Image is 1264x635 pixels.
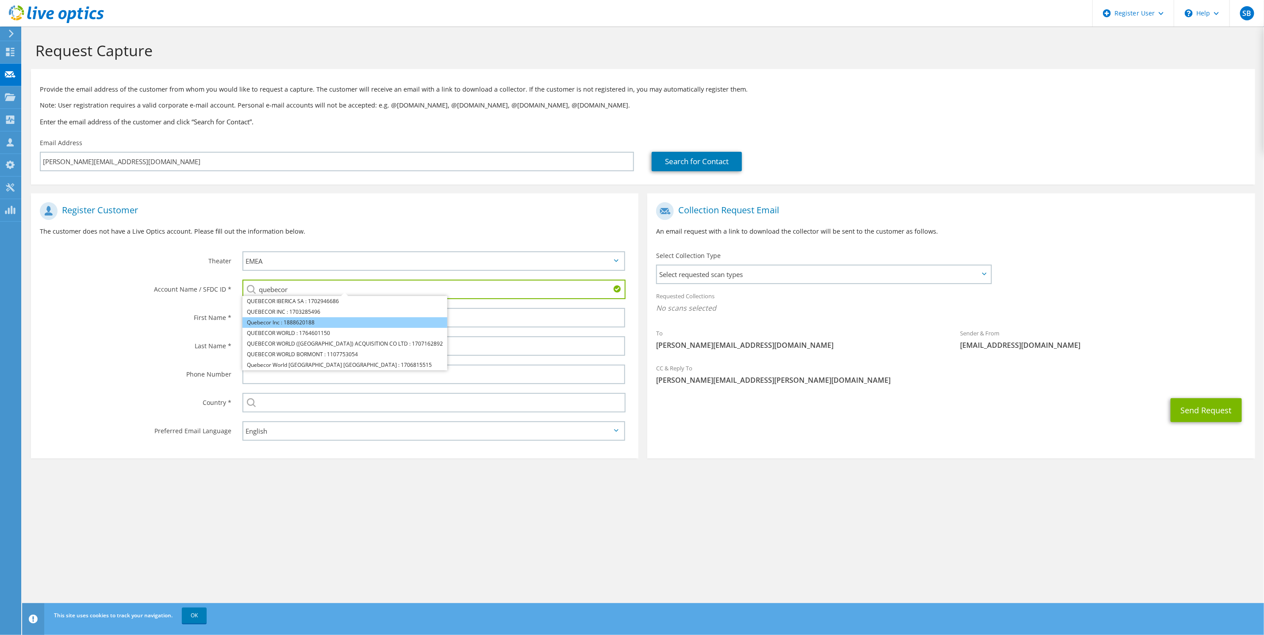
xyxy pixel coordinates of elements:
p: Provide the email address of the customer from whom you would like to request a capture. The cust... [40,85,1246,94]
svg: \n [1185,9,1193,17]
li: QUEBECOR INC : 1703285496 [242,307,447,317]
div: To [647,324,951,354]
label: Country * [40,393,231,407]
div: CC & Reply To [647,359,1255,389]
span: This site uses cookies to track your navigation. [54,612,173,619]
label: First Name * [40,308,231,322]
h1: Register Customer [40,202,625,220]
h1: Collection Request Email [656,202,1241,220]
p: An email request with a link to download the collector will be sent to the customer as follows. [656,227,1246,236]
span: [EMAIL_ADDRESS][DOMAIN_NAME] [960,340,1246,350]
label: Last Name * [40,336,231,350]
label: Select Collection Type [656,251,721,260]
span: No scans selected [656,303,1246,313]
li: QUEBECOR IBERICA SA : 1702946686 [242,296,447,307]
span: [PERSON_NAME][EMAIL_ADDRESS][DOMAIN_NAME] [656,340,942,350]
p: Note: User registration requires a valid corporate e-mail account. Personal e-mail accounts will ... [40,100,1246,110]
li: Quebecor World Scandinavia AB : 1706815515 [242,360,447,370]
li: Quebecor Inc : 1888620188 [242,317,447,328]
li: QUEBECOR WORLD : 1764601150 [242,328,447,339]
span: [PERSON_NAME][EMAIL_ADDRESS][PERSON_NAME][DOMAIN_NAME] [656,375,1246,385]
div: Requested Collections [647,287,1255,319]
li: QUEBECOR WORLD (UK) ACQUISITION CO LTD : 1707162892 [242,339,447,349]
h1: Request Capture [35,41,1246,60]
label: Account Name / SFDC ID * [40,280,231,294]
span: SB [1240,6,1254,20]
h3: Enter the email address of the customer and click “Search for Contact”. [40,117,1246,127]
label: Email Address [40,139,82,147]
p: The customer does not have a Live Optics account. Please fill out the information below. [40,227,630,236]
label: Theater [40,251,231,266]
li: QUEBECOR WORLD BORMONT : 1107753054 [242,349,447,360]
span: Select requested scan types [657,266,991,283]
a: OK [182,608,207,623]
label: Preferred Email Language [40,421,231,435]
a: Search for Contact [652,152,742,171]
label: Phone Number [40,365,231,379]
button: Send Request [1171,398,1242,422]
div: Sender & From [951,324,1255,354]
